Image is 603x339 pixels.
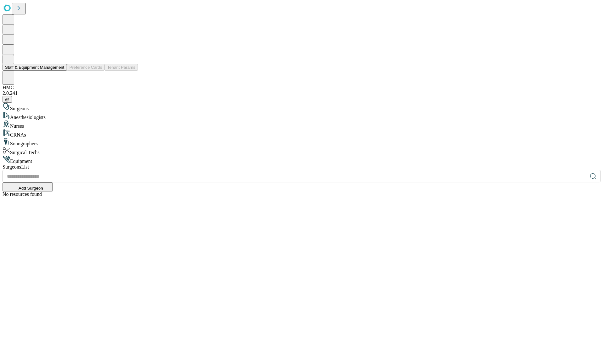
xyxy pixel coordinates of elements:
[67,64,105,71] button: Preference Cards
[3,182,53,191] button: Add Surgeon
[19,186,43,191] span: Add Surgeon
[3,147,600,155] div: Surgical Techs
[3,164,600,170] div: Surgeons List
[3,103,600,111] div: Surgeons
[3,155,600,164] div: Equipment
[3,85,600,90] div: HMC
[3,120,600,129] div: Nurses
[3,90,600,96] div: 2.0.241
[3,111,600,120] div: Anesthesiologists
[3,191,600,197] div: No resources found
[3,129,600,138] div: CRNAs
[105,64,138,71] button: Tenant Params
[3,96,12,103] button: @
[3,138,600,147] div: Sonographers
[3,64,67,71] button: Staff & Equipment Management
[5,97,9,102] span: @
